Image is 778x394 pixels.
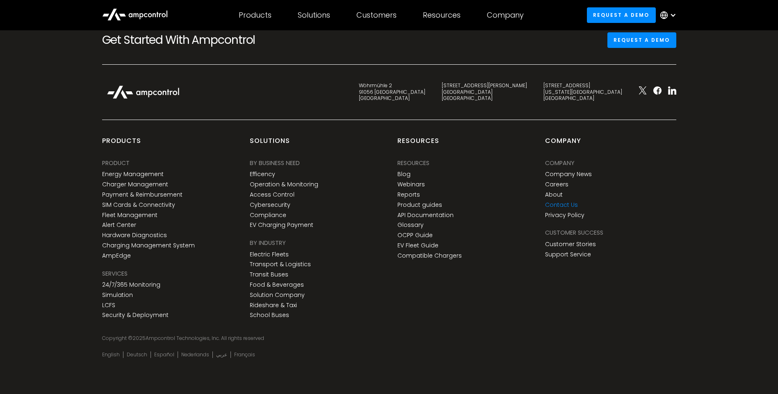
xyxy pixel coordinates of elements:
[545,251,591,258] a: Support Service
[102,159,130,168] div: PRODUCT
[250,202,290,208] a: Cybersecurity
[102,351,120,358] a: English
[216,351,227,358] a: عربي
[102,269,128,278] div: SERVICES
[250,212,286,219] a: Compliance
[545,136,581,152] div: Company
[102,202,175,208] a: SIM Cards & Connectivity
[356,11,397,20] div: Customers
[397,222,424,229] a: Glossary
[423,11,461,20] div: Resources
[102,33,283,47] h2: Get Started With Ampcontrol
[397,252,462,259] a: Compatible Chargers
[250,251,289,258] a: Electric Fleets
[102,222,136,229] a: Alert Center
[298,11,330,20] div: Solutions
[154,351,174,358] a: Español
[587,7,656,23] a: Request a demo
[487,11,524,20] div: Company
[397,202,442,208] a: Product guides
[102,171,164,178] a: Energy Management
[102,252,131,259] a: AmpEdge
[397,242,438,249] a: EV Fleet Guide
[102,335,676,342] div: Copyright © Ampcontrol Technologies, Inc. All rights reserved
[102,312,169,319] a: Security & Deployment
[250,312,289,319] a: School Buses
[545,202,578,208] a: Contact Us
[545,171,592,178] a: Company News
[545,241,596,248] a: Customer Stories
[545,212,584,219] a: Privacy Policy
[102,232,167,239] a: Hardware Diagnostics
[545,181,568,188] a: Careers
[250,181,318,188] a: Operation & Monitoring
[397,136,439,152] div: Resources
[250,261,311,268] a: Transport & Logistics
[102,302,115,309] a: LCFS
[250,302,297,309] a: Rideshare & Taxi
[397,159,429,168] div: Resources
[397,212,454,219] a: API Documentation
[102,136,141,152] div: products
[250,281,304,288] a: Food & Beverages
[250,159,300,168] div: BY BUSINESS NEED
[132,335,146,342] span: 2025
[359,82,425,102] div: Wöhrmühle 2 91056 [GEOGRAPHIC_DATA] [GEOGRAPHIC_DATA]
[181,351,209,358] a: Nederlands
[102,292,133,299] a: Simulation
[102,212,157,219] a: Fleet Management
[607,32,676,48] a: Request a demo
[442,82,527,102] div: [STREET_ADDRESS][PERSON_NAME] [GEOGRAPHIC_DATA] [GEOGRAPHIC_DATA]
[545,159,575,168] div: Company
[397,171,411,178] a: Blog
[397,232,433,239] a: OCPP Guide
[250,222,313,229] a: EV Charging Payment
[239,11,272,20] div: Products
[127,351,147,358] a: Deutsch
[234,351,255,358] a: Français
[543,82,622,102] div: [STREET_ADDRESS] [US_STATE][GEOGRAPHIC_DATA] [GEOGRAPHIC_DATA]
[102,181,168,188] a: Charger Management
[102,281,160,288] a: 24/7/365 Monitoring
[102,191,183,198] a: Payment & Reimbursement
[250,238,286,247] div: BY INDUSTRY
[102,81,184,103] img: Ampcontrol Logo
[397,181,425,188] a: Webinars
[250,136,290,152] div: Solutions
[250,191,294,198] a: Access Control
[250,292,305,299] a: Solution Company
[102,242,195,249] a: Charging Management System
[545,191,563,198] a: About
[250,271,288,278] a: Transit Buses
[545,228,603,237] div: Customer success
[397,191,420,198] a: Reports
[250,171,275,178] a: Efficency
